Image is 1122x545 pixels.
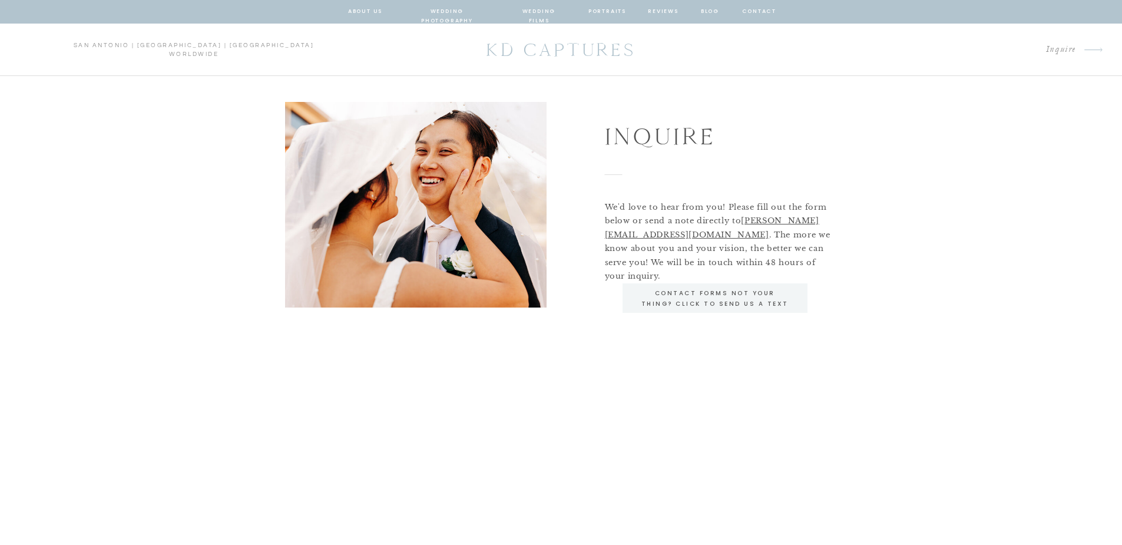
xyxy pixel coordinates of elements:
[605,118,799,153] h1: Inquire
[605,216,819,239] a: [PERSON_NAME][EMAIL_ADDRESS][DOMAIN_NAME]
[700,6,721,17] a: blog
[588,6,627,17] a: portraits
[348,6,383,17] a: about us
[605,200,838,272] p: We'd love to hear from you! Please fill out the form below or send a note directly to . The more ...
[829,42,1077,58] a: Inquire
[638,288,792,309] a: Contact forms not your thing? CLick to send us a text
[648,6,679,17] a: reviews
[404,6,491,17] a: wedding photography
[742,6,775,17] a: contact
[511,6,567,17] a: wedding films
[16,41,371,59] p: san antonio | [GEOGRAPHIC_DATA] | [GEOGRAPHIC_DATA] worldwide
[480,34,643,66] a: KD CAPTURES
